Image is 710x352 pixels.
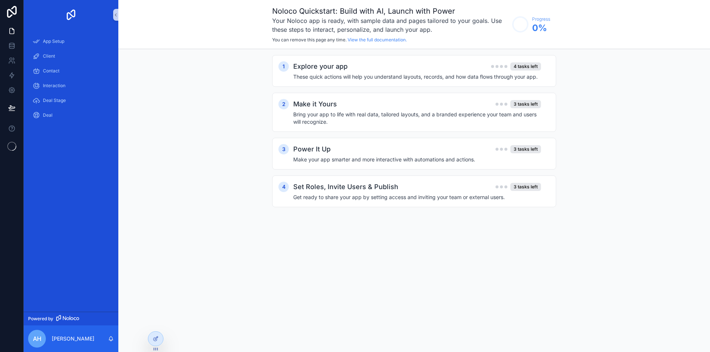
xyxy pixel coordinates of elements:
[532,22,550,34] span: 0 %
[43,53,55,59] span: Client
[272,6,508,16] h1: Noloco Quickstart: Build with AI, Launch with Power
[65,9,77,21] img: App logo
[28,79,114,92] a: Interaction
[272,37,346,42] span: You can remove this page any time.
[43,83,65,89] span: Interaction
[28,49,114,63] a: Client
[24,312,118,325] a: Powered by
[33,334,41,343] span: ah
[272,16,508,34] h3: Your Noloco app is ready, with sample data and pages tailored to your goals. Use these steps to i...
[28,109,114,122] a: Deal
[43,38,64,44] span: App Setup
[28,35,114,48] a: App Setup
[52,335,94,342] p: [PERSON_NAME]
[348,37,407,42] a: View the full documentation.
[43,98,66,103] span: Deal Stage
[43,112,53,118] span: Deal
[28,316,53,322] span: Powered by
[24,30,118,131] div: scrollable content
[532,16,550,22] span: Progress
[43,68,60,74] span: Contact
[28,64,114,78] a: Contact
[28,94,114,107] a: Deal Stage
